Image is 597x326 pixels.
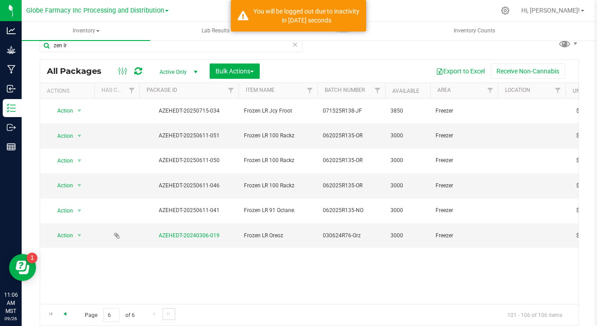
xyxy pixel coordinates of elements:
[210,63,260,79] button: Bulk Actions
[49,130,73,142] span: Action
[7,65,16,74] inline-svg: Manufacturing
[437,87,451,93] a: Area
[244,131,312,140] span: Frozen LR 100 Rackz
[436,231,492,240] span: Freezer
[292,39,298,50] span: Clear
[436,206,492,215] span: Freezer
[390,206,425,215] span: 3000
[94,83,139,99] th: Has COA
[521,7,580,14] span: Hi, [PERSON_NAME]!
[49,179,73,192] span: Action
[253,7,359,25] div: You will be logged out due to inactivity in 1503 seconds
[74,179,85,192] span: select
[49,104,73,117] span: Action
[244,206,312,215] span: Frozen LR 91 Octane.
[7,123,16,132] inline-svg: Outbound
[303,83,317,98] a: Filter
[500,308,569,321] span: 101 - 106 of 106 items
[390,107,425,115] span: 3850
[551,83,565,98] a: Filter
[390,131,425,140] span: 3000
[159,232,220,239] a: AZEHEDT-20240306-019
[436,156,492,165] span: Freezer
[244,107,312,115] span: Frozen LR Jcy Froot
[7,84,16,93] inline-svg: Inbound
[22,22,150,41] a: Inventory
[410,22,538,41] a: Inventory Counts
[7,26,16,35] inline-svg: Analytics
[7,45,16,54] inline-svg: Grow
[49,204,73,217] span: Action
[392,88,419,94] a: Available
[47,88,91,94] div: Actions
[27,253,37,263] iframe: Resource center unread badge
[390,156,425,165] span: 3000
[500,6,511,15] div: Manage settings
[390,181,425,190] span: 3000
[74,130,85,142] span: select
[370,83,385,98] a: Filter
[246,87,275,93] a: Item Name
[74,204,85,217] span: select
[4,291,18,315] p: 11:06 AM MST
[505,87,530,93] a: Location
[244,181,312,190] span: Frozen LR 100 Rackz
[323,181,380,190] span: 062025R135-OR
[224,83,239,98] a: Filter
[430,63,491,79] button: Export to Excel
[491,63,565,79] button: Receive Non-Cannabis
[77,308,142,322] span: Page of 6
[244,156,312,165] span: Frozen LR 100 Rackz
[436,131,492,140] span: Freezer
[138,131,240,140] div: AZEHEDT-20250611-051
[323,131,380,140] span: 062025R135-OR
[147,87,177,93] a: Package ID
[323,107,380,115] span: 071525R138-JF
[47,66,110,76] span: All Packages
[244,231,312,240] span: Frozen LR Oreoz
[390,231,425,240] span: 3000
[325,87,365,93] a: Batch Number
[483,83,498,98] a: Filter
[49,154,73,167] span: Action
[103,308,119,322] input: 6
[189,27,242,35] span: Lab Results
[74,229,85,242] span: select
[436,107,492,115] span: Freezer
[40,39,303,52] input: Search Package ID, Item Name, SKU, Lot or Part Number...
[323,231,380,240] span: 030624R76-Orz
[151,22,280,41] a: Lab Results
[323,156,380,165] span: 062025R135-OR
[44,308,57,320] a: Go to the first page
[74,154,85,167] span: select
[138,107,240,115] div: AZEHEDT-20250715-034
[7,104,16,113] inline-svg: Inventory
[441,27,507,35] span: Inventory Counts
[4,315,18,322] p: 09/26
[26,7,164,14] span: Globe Farmacy Inc Processing and Distribution
[58,308,71,320] a: Go to the previous page
[138,156,240,165] div: AZEHEDT-20250611-050
[138,181,240,190] div: AZEHEDT-20250611-046
[216,68,254,75] span: Bulk Actions
[74,104,85,117] span: select
[49,229,73,242] span: Action
[7,142,16,151] inline-svg: Reports
[124,83,139,98] a: Filter
[436,181,492,190] span: Freezer
[9,254,36,281] iframe: Resource center
[138,206,240,215] div: AZEHEDT-20250611-041
[323,206,380,215] span: 062025R135-NO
